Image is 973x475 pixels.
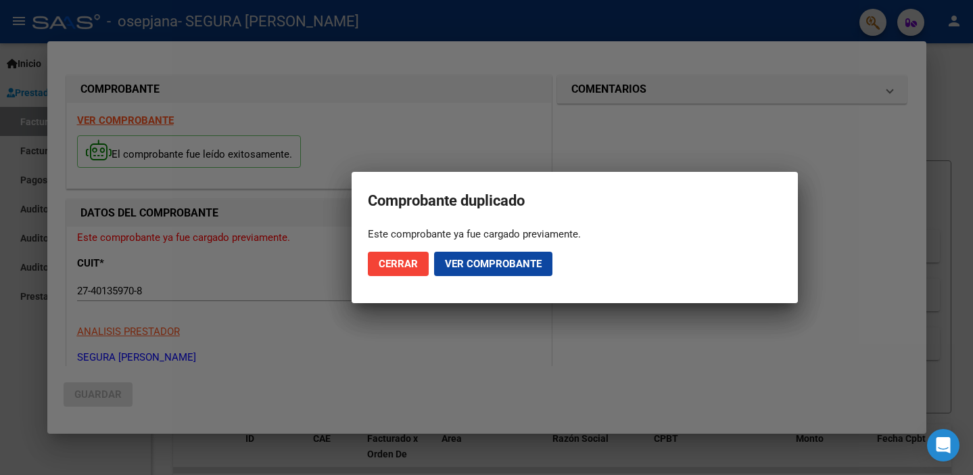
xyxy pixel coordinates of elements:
div: Open Intercom Messenger [927,429,959,461]
h2: Comprobante duplicado [368,188,782,214]
button: Cerrar [368,252,429,276]
span: Cerrar [379,258,418,270]
div: Este comprobante ya fue cargado previamente. [368,227,782,241]
button: Ver comprobante [434,252,552,276]
span: Ver comprobante [445,258,542,270]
